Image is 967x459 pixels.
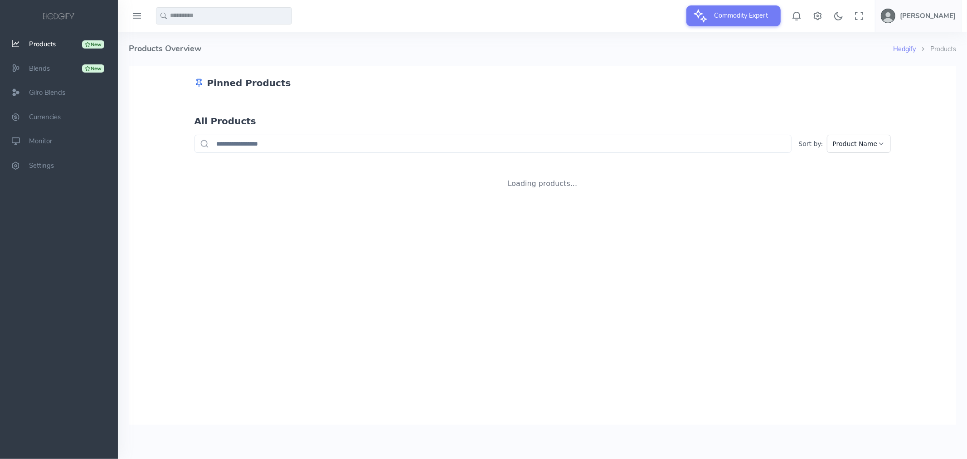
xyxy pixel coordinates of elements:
[29,64,50,73] span: Blends
[29,161,54,170] span: Settings
[66,11,162,24] h2: Pinned Products
[881,9,895,23] img: user-image
[670,73,695,83] span: Sort by:
[41,12,77,22] img: logo
[29,112,61,122] span: Currencies
[129,32,893,66] h4: Products Overview
[893,44,916,54] a: Hedgify
[29,39,56,49] span: Products
[900,12,956,20] h5: [PERSON_NAME]
[698,69,762,87] button: Product Name
[29,137,52,146] span: Monitor
[916,44,956,54] li: Products
[82,40,104,49] div: New
[686,11,781,20] a: Commodity Expert
[82,64,104,73] div: New
[709,5,774,25] span: Commodity Expert
[66,49,127,62] h2: All Products
[29,88,65,97] span: Gilro Blends
[686,5,781,26] button: Commodity Expert
[66,98,762,138] div: Loading products...
[704,73,749,83] span: Product Name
